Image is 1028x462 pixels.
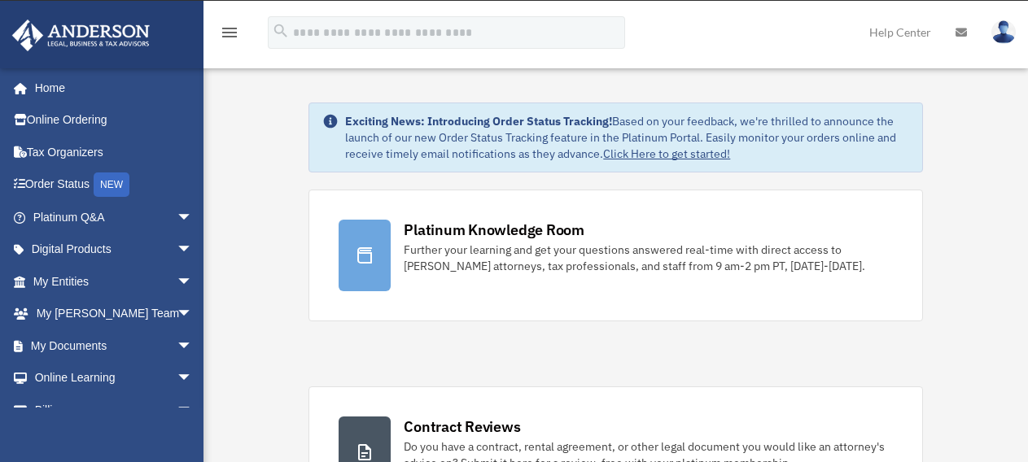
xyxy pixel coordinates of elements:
div: Based on your feedback, we're thrilled to announce the launch of our new Order Status Tracking fe... [345,113,908,162]
span: arrow_drop_down [177,298,209,331]
a: menu [220,28,239,42]
a: Online Learningarrow_drop_down [11,362,217,394]
div: Further your learning and get your questions answered real-time with direct access to [PERSON_NAM... [404,242,892,274]
img: Anderson Advisors Platinum Portal [7,20,155,51]
span: arrow_drop_down [177,265,209,299]
a: Online Ordering [11,104,217,137]
a: Platinum Knowledge Room Further your learning and get your questions answered real-time with dire... [308,190,922,321]
strong: Exciting News: Introducing Order Status Tracking! [345,114,612,129]
span: arrow_drop_down [177,233,209,267]
span: arrow_drop_down [177,329,209,363]
a: Tax Organizers [11,136,217,168]
a: Digital Productsarrow_drop_down [11,233,217,266]
i: search [272,22,290,40]
a: Order StatusNEW [11,168,217,202]
a: Platinum Q&Aarrow_drop_down [11,201,217,233]
img: User Pic [991,20,1016,44]
a: My Documentsarrow_drop_down [11,329,217,362]
a: Home [11,72,209,104]
a: My [PERSON_NAME] Teamarrow_drop_down [11,298,217,330]
span: arrow_drop_down [177,394,209,427]
i: menu [220,23,239,42]
div: NEW [94,172,129,197]
div: Contract Reviews [404,416,520,437]
span: arrow_drop_down [177,201,209,234]
span: arrow_drop_down [177,362,209,395]
a: Billingarrow_drop_down [11,394,217,426]
div: Platinum Knowledge Room [404,220,584,240]
a: Click Here to get started! [603,146,730,161]
a: My Entitiesarrow_drop_down [11,265,217,298]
